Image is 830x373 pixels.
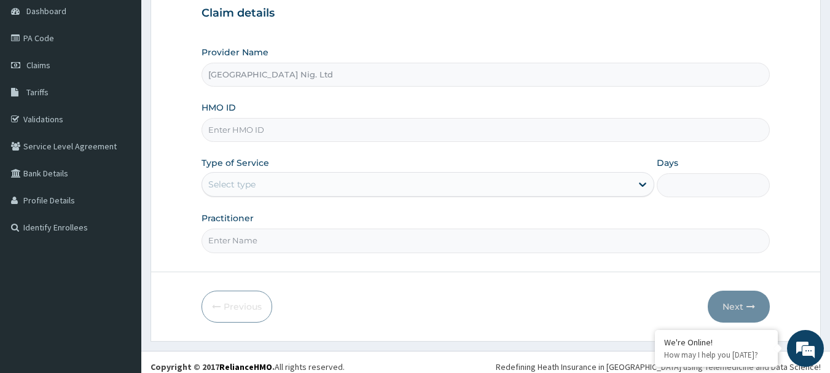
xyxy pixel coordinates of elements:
span: Claims [26,60,50,71]
button: Previous [202,291,272,323]
label: Days [657,157,678,169]
label: HMO ID [202,101,236,114]
input: Enter HMO ID [202,118,770,142]
label: Type of Service [202,157,269,169]
span: Tariffs [26,87,49,98]
div: Select type [208,178,256,190]
strong: Copyright © 2017 . [151,361,275,372]
p: How may I help you today? [664,350,769,360]
span: We're online! [71,109,170,234]
button: Next [708,291,770,323]
input: Enter Name [202,229,770,253]
div: Minimize live chat window [202,6,231,36]
span: Dashboard [26,6,66,17]
h3: Claim details [202,7,770,20]
textarea: Type your message and hit 'Enter' [6,245,234,288]
label: Provider Name [202,46,268,58]
div: Redefining Heath Insurance in [GEOGRAPHIC_DATA] using Telemedicine and Data Science! [496,361,821,373]
div: Chat with us now [64,69,206,85]
a: RelianceHMO [219,361,272,372]
label: Practitioner [202,212,254,224]
div: We're Online! [664,337,769,348]
img: d_794563401_company_1708531726252_794563401 [23,61,50,92]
